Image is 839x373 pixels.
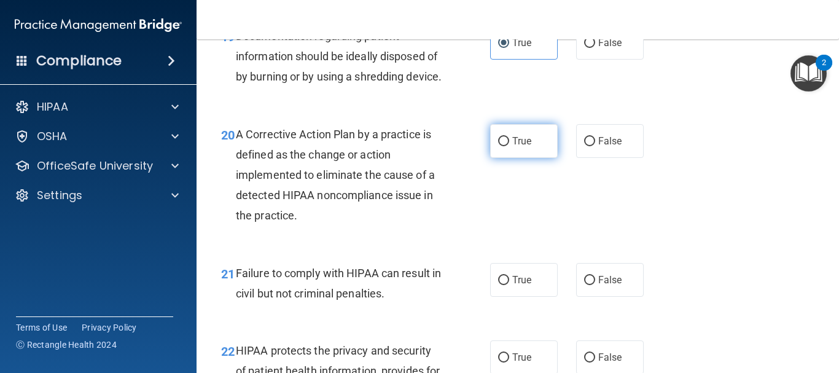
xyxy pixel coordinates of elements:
span: False [598,274,622,286]
iframe: Drift Widget Chat Controller [626,286,824,335]
a: HIPAA [15,100,179,114]
input: True [498,276,509,285]
input: True [498,39,509,48]
p: Settings [37,188,82,203]
span: False [598,37,622,49]
span: Documentation regarding patient information should be ideally disposed of by burning or by using ... [236,29,442,83]
h4: Compliance [36,52,122,69]
a: OSHA [15,129,179,144]
span: A Corrective Action Plan by a practice is defined as the change or action implemented to eliminat... [236,128,435,222]
input: False [584,137,595,146]
button: Open Resource Center, 2 new notifications [790,55,827,92]
a: Privacy Policy [82,321,137,334]
input: False [584,276,595,285]
span: 19 [221,29,235,44]
a: OfficeSafe University [15,159,179,173]
span: True [512,135,531,147]
span: False [598,135,622,147]
p: OSHA [37,129,68,144]
span: Failure to comply with HIPAA can result in civil but not criminal penalties. [236,267,441,300]
input: True [498,353,509,363]
span: True [512,37,531,49]
p: OfficeSafe University [37,159,153,173]
img: PMB logo [15,13,182,37]
span: 22 [221,344,235,359]
p: HIPAA [37,100,68,114]
input: True [498,137,509,146]
span: True [512,351,531,363]
span: True [512,274,531,286]
span: 20 [221,128,235,143]
span: False [598,351,622,363]
span: Ⓒ Rectangle Health 2024 [16,339,117,351]
div: 2 [822,63,826,79]
input: False [584,39,595,48]
input: False [584,353,595,363]
a: Terms of Use [16,321,67,334]
a: Settings [15,188,179,203]
span: 21 [221,267,235,281]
